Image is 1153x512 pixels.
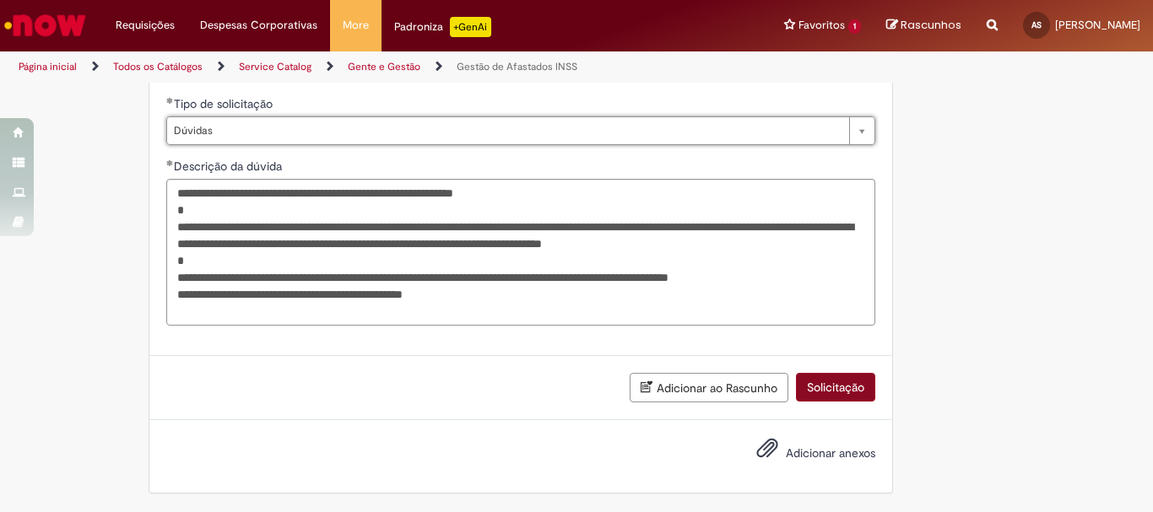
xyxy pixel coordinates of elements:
button: Adicionar ao Rascunho [630,373,788,402]
span: Favoritos [798,17,845,34]
span: Adicionar anexos [786,445,875,461]
p: +GenAi [450,17,491,37]
a: Rascunhos [886,18,961,34]
span: Obrigatório Preenchido [166,97,174,104]
button: Solicitação [796,373,875,402]
a: Gente e Gestão [348,60,420,73]
span: Obrigatório Preenchido [166,159,174,166]
span: Despesas Corporativas [200,17,317,34]
span: Descrição da dúvida [174,159,285,174]
span: AS [1031,19,1042,30]
textarea: Descrição da dúvida [166,179,875,326]
span: More [343,17,369,34]
button: Adicionar anexos [752,433,782,472]
span: Rascunhos [901,17,961,33]
a: Página inicial [19,60,77,73]
span: [PERSON_NAME] [1055,18,1140,32]
img: ServiceNow [2,8,89,42]
span: Dúvidas [174,117,841,144]
a: Gestão de Afastados INSS [457,60,577,73]
ul: Trilhas de página [13,51,756,83]
span: 1 [848,19,861,34]
a: Service Catalog [239,60,311,73]
span: Requisições [116,17,175,34]
a: Todos os Catálogos [113,60,203,73]
div: Padroniza [394,17,491,37]
span: Tipo de solicitação [174,96,276,111]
